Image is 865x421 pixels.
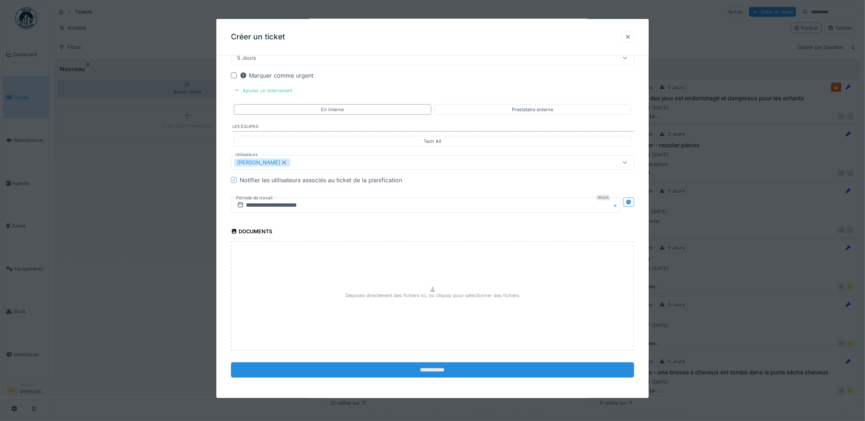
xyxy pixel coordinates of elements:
div: Documents [231,226,273,238]
div: Ajouter un intervenant [231,86,295,95]
div: 5 Jours [234,54,259,62]
label: Les équipes [232,124,634,132]
div: Notifier les utilisateurs associés au ticket de la planification [240,176,402,184]
label: Période de travail [235,194,273,202]
div: Requis [596,195,610,200]
div: Marquer comme urgent [240,71,313,80]
button: Close [612,198,620,213]
div: Prestataire externe [512,106,553,113]
div: En interne [321,106,344,113]
h3: Créer un ticket [231,32,285,42]
label: Utilisateurs [234,152,259,158]
p: Déposez directement des fichiers ici, ou cliquez pour sélectionner des fichiers [345,292,520,299]
div: Tech All [424,138,441,145]
div: [PERSON_NAME] [234,159,290,167]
